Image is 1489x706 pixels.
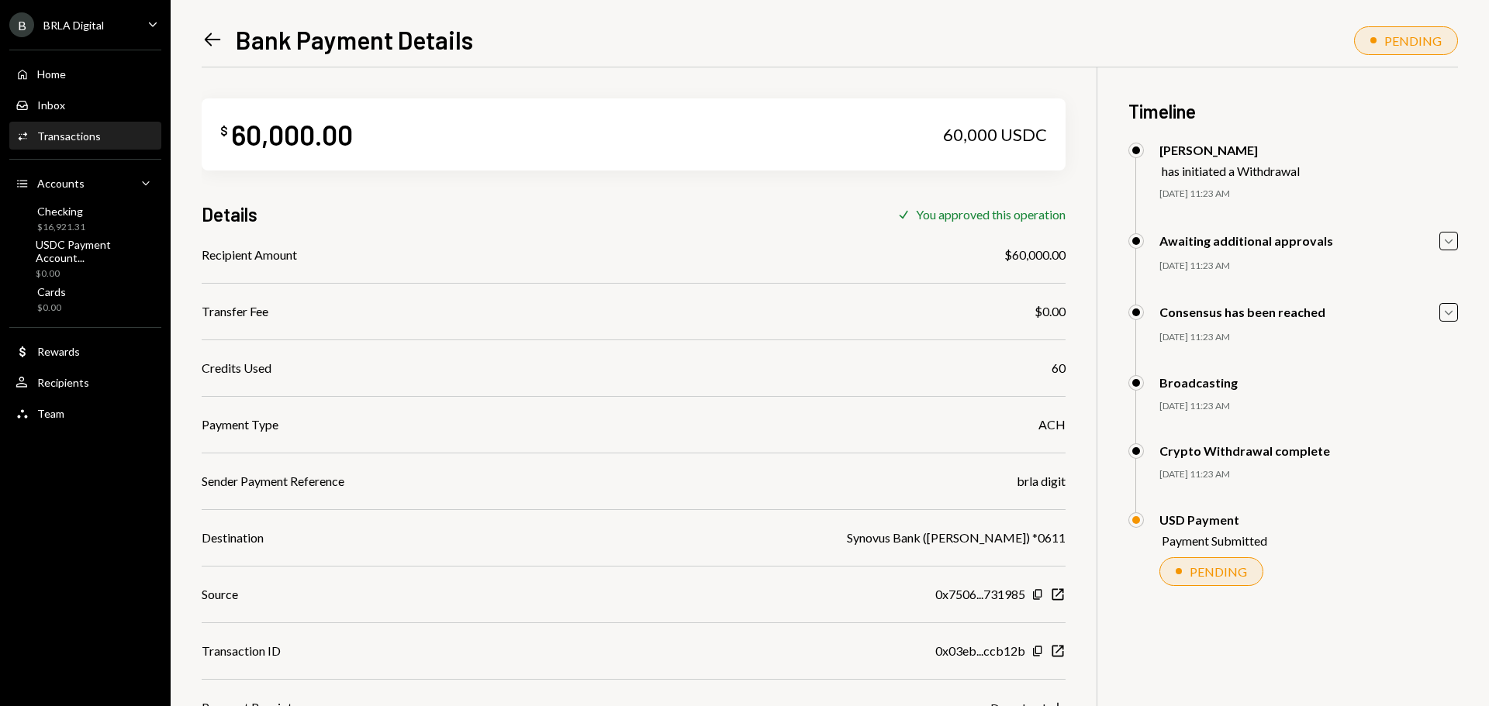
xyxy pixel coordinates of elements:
[1159,233,1333,248] div: Awaiting additional approvals
[1159,400,1458,413] div: [DATE] 11:23 AM
[202,201,257,227] h3: Details
[37,407,64,420] div: Team
[231,117,353,152] div: 60,000.00
[9,91,161,119] a: Inbox
[37,301,66,315] div: $0.00
[43,19,104,32] div: BRLA Digital
[37,376,89,389] div: Recipients
[1159,443,1330,458] div: Crypto Withdrawal complete
[1159,305,1325,319] div: Consensus has been reached
[1159,331,1458,344] div: [DATE] 11:23 AM
[1190,564,1247,579] div: PENDING
[220,123,228,139] div: $
[9,337,161,365] a: Rewards
[1384,33,1442,48] div: PENDING
[36,238,155,264] div: USDC Payment Account...
[9,60,161,88] a: Home
[202,472,344,491] div: Sender Payment Reference
[1038,415,1066,434] div: ACH
[935,585,1025,604] div: 0x7506...731985
[36,267,155,281] div: $0.00
[1159,143,1300,157] div: [PERSON_NAME]
[1052,359,1066,377] div: 60
[202,585,238,604] div: Source
[9,399,161,427] a: Team
[202,529,264,547] div: Destination
[916,207,1066,222] div: You approved this operation
[9,368,161,396] a: Recipients
[236,24,473,55] h1: Bank Payment Details
[1159,375,1238,390] div: Broadcasting
[202,642,281,660] div: Transaction ID
[37,221,85,234] div: $16,921.31
[935,642,1025,660] div: 0x03eb...ccb12b
[1159,512,1267,527] div: USD Payment
[1035,302,1066,321] div: $0.00
[1162,533,1267,548] div: Payment Submitted
[37,285,66,298] div: Cards
[1159,468,1458,481] div: [DATE] 11:23 AM
[202,246,297,264] div: Recipient Amount
[9,12,34,37] div: B
[847,529,1066,547] div: Synovus Bank ([PERSON_NAME]) *0611
[37,67,66,81] div: Home
[202,415,278,434] div: Payment Type
[37,177,85,190] div: Accounts
[1004,246,1066,264] div: $60,000.00
[1128,98,1458,124] h3: Timeline
[37,205,85,218] div: Checking
[9,200,161,237] a: Checking$16,921.31
[37,98,65,112] div: Inbox
[9,281,161,318] a: Cards$0.00
[9,169,161,197] a: Accounts
[1159,188,1458,201] div: [DATE] 11:23 AM
[1017,472,1066,491] div: brla digit
[1162,164,1300,178] div: has initiated a Withdrawal
[9,122,161,150] a: Transactions
[37,129,101,143] div: Transactions
[1159,260,1458,273] div: [DATE] 11:23 AM
[37,345,80,358] div: Rewards
[943,124,1047,146] div: 60,000 USDC
[202,359,271,377] div: Credits Used
[9,240,161,277] a: USDC Payment Account...$0.00
[202,302,268,321] div: Transfer Fee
